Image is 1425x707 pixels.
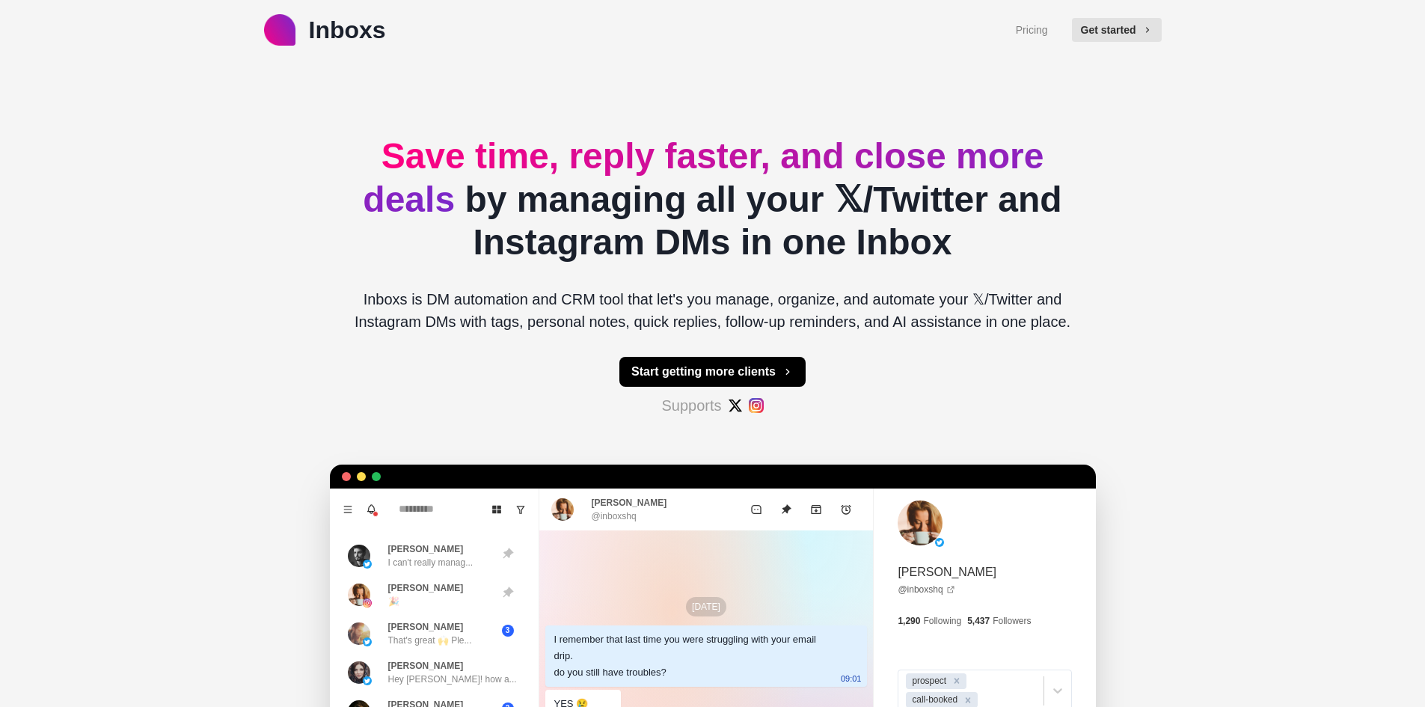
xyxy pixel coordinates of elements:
[993,614,1031,628] p: Followers
[898,563,996,581] p: [PERSON_NAME]
[741,495,771,524] button: Mark as unread
[831,495,861,524] button: Add reminder
[388,556,474,569] p: I can't really manag...
[388,620,464,634] p: [PERSON_NAME]
[619,357,806,387] button: Start getting more clients
[363,676,372,685] img: picture
[388,659,464,673] p: [PERSON_NAME]
[907,673,949,689] div: prospect
[686,597,726,616] p: [DATE]
[949,673,965,689] div: Remove prospect
[554,631,835,681] div: I remember that last time you were struggling with your email drip. do you still have troubles?
[592,496,667,509] p: [PERSON_NAME]
[749,398,764,413] img: #
[661,394,721,417] p: Supports
[388,634,472,647] p: That's great 🙌 Ple...
[841,670,862,687] p: 09:01
[592,509,637,523] p: @inboxshq
[342,288,1084,333] p: Inboxs is DM automation and CRM tool that let's you manage, organize, and automate your 𝕏/Twitter...
[801,495,831,524] button: Archive
[485,498,509,521] button: Board View
[509,498,533,521] button: Show unread conversations
[1072,18,1162,42] button: Get started
[348,545,370,567] img: picture
[551,498,574,521] img: picture
[935,538,944,547] img: picture
[771,495,801,524] button: Unpin
[728,398,743,413] img: #
[264,14,295,46] img: logo
[360,498,384,521] button: Notifications
[388,673,517,686] p: Hey [PERSON_NAME]! how a...
[309,12,386,48] p: Inboxs
[348,661,370,684] img: picture
[348,584,370,606] img: picture
[336,498,360,521] button: Menu
[363,560,372,569] img: picture
[898,501,943,545] img: picture
[363,136,1044,219] span: Save time, reply faster, and close more deals
[363,637,372,646] img: picture
[388,542,464,556] p: [PERSON_NAME]
[1016,22,1048,38] a: Pricing
[342,135,1084,264] h2: by managing all your 𝕏/Twitter and Instagram DMs in one Inbox
[967,614,990,628] p: 5,437
[502,625,514,637] span: 3
[264,12,386,48] a: logoInboxs
[388,581,464,595] p: [PERSON_NAME]
[898,583,954,596] a: @inboxshq
[363,599,372,607] img: picture
[348,622,370,645] img: picture
[388,595,399,608] p: 🎉
[923,614,961,628] p: Following
[898,614,920,628] p: 1,290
